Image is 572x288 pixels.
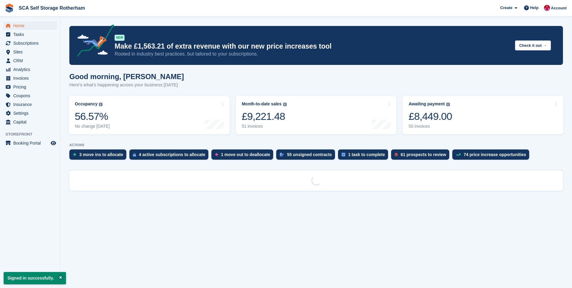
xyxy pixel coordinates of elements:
img: active_subscription_to_allocate_icon-d502201f5373d7db506a760aba3b589e785aa758c864c3986d89f69b8ff3... [133,153,136,157]
a: 74 price increase opportunities [452,149,532,163]
img: prospect-51fa495bee0391a8d652442698ab0144808aea92771e9ea1ae160a38d050c398.svg [395,153,398,156]
div: Month-to-date sales [242,101,282,107]
a: Month-to-date sales £9,221.48 51 invoices [236,96,397,134]
a: 61 prospects to review [391,149,452,163]
p: Here's what's happening across your business [DATE] [69,82,184,88]
a: menu [3,56,57,65]
span: Account [551,5,567,11]
p: ACTIONS [69,143,563,147]
a: 1 move out to deallocate [211,149,276,163]
a: menu [3,48,57,56]
div: £8,449.00 [409,110,452,123]
div: No change [DATE] [75,124,110,129]
span: Settings [13,109,49,117]
span: Subscriptions [13,39,49,47]
a: menu [3,139,57,147]
img: contract_signature_icon-13c848040528278c33f63329250d36e43548de30e8caae1d1a13099fd9432cc5.svg [280,153,284,156]
a: menu [3,83,57,91]
a: menu [3,39,57,47]
a: 55 unsigned contracts [276,149,338,163]
div: 74 price increase opportunities [464,152,526,157]
span: Coupons [13,91,49,100]
span: CRM [13,56,49,65]
img: icon-info-grey-7440780725fd019a000dd9b08b2336e03edf1995a4989e88bcd33f0948082b44.svg [446,103,450,106]
div: 3 move ins to allocate [79,152,123,157]
div: 55 unsigned contracts [287,152,332,157]
h1: Good morning, [PERSON_NAME] [69,72,184,81]
a: Awaiting payment £8,449.00 50 invoices [403,96,564,134]
span: Sites [13,48,49,56]
div: 1 task to complete [348,152,385,157]
a: menu [3,109,57,117]
div: 61 prospects to review [401,152,446,157]
span: Insurance [13,100,49,109]
img: move_ins_to_allocate_icon-fdf77a2bb77ea45bf5b3d319d69a93e2d87916cf1d5bf7949dd705db3b84f3ca.svg [73,153,76,156]
span: Home [13,21,49,30]
button: Check it out → [515,40,551,50]
span: Invoices [13,74,49,82]
span: Tasks [13,30,49,39]
img: price-adjustments-announcement-icon-8257ccfd72463d97f412b2fc003d46551f7dbcb40ab6d574587a9cd5c0d94... [72,24,114,59]
div: Awaiting payment [409,101,445,107]
span: Pricing [13,83,49,91]
span: Booking Portal [13,139,49,147]
div: 56.57% [75,110,110,123]
div: 1 move out to deallocate [221,152,270,157]
div: 4 active subscriptions to allocate [139,152,205,157]
a: Preview store [50,139,57,147]
div: £9,221.48 [242,110,287,123]
span: Storefront [5,131,60,137]
a: menu [3,21,57,30]
span: Help [530,5,539,11]
div: Occupancy [75,101,97,107]
a: Occupancy 56.57% No change [DATE] [69,96,230,134]
img: icon-info-grey-7440780725fd019a000dd9b08b2336e03edf1995a4989e88bcd33f0948082b44.svg [99,103,103,106]
a: 3 move ins to allocate [69,149,129,163]
span: Capital [13,118,49,126]
a: menu [3,30,57,39]
a: SCA Self Storage Rotherham [16,3,87,13]
a: menu [3,100,57,109]
img: move_outs_to_deallocate_icon-f764333ba52eb49d3ac5e1228854f67142a1ed5810a6f6cc68b1a99e826820c5.svg [215,153,218,156]
img: price_increase_opportunities-93ffe204e8149a01c8c9dc8f82e8f89637d9d84a8eef4429ea346261dce0b2c0.svg [456,153,461,156]
span: Analytics [13,65,49,74]
div: 50 invoices [409,124,452,129]
p: Make £1,563.21 of extra revenue with our new price increases tool [115,42,510,51]
a: 1 task to complete [338,149,391,163]
img: Thomas Webb [544,5,550,11]
a: 4 active subscriptions to allocate [129,149,211,163]
a: menu [3,74,57,82]
a: menu [3,91,57,100]
img: task-75834270c22a3079a89374b754ae025e5fb1db73e45f91037f5363f120a921f8.svg [342,153,345,156]
img: stora-icon-8386f47178a22dfd0bd8f6a31ec36ba5ce8667c1dd55bd0f319d3a0aa187defe.svg [5,4,14,13]
span: Create [500,5,512,11]
img: icon-info-grey-7440780725fd019a000dd9b08b2336e03edf1995a4989e88bcd33f0948082b44.svg [283,103,287,106]
div: 51 invoices [242,124,287,129]
a: menu [3,65,57,74]
p: Signed in successfully. [4,272,66,284]
a: menu [3,118,57,126]
div: NEW [115,35,125,41]
p: Rooted in industry best practices, but tailored to your subscriptions. [115,51,510,57]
